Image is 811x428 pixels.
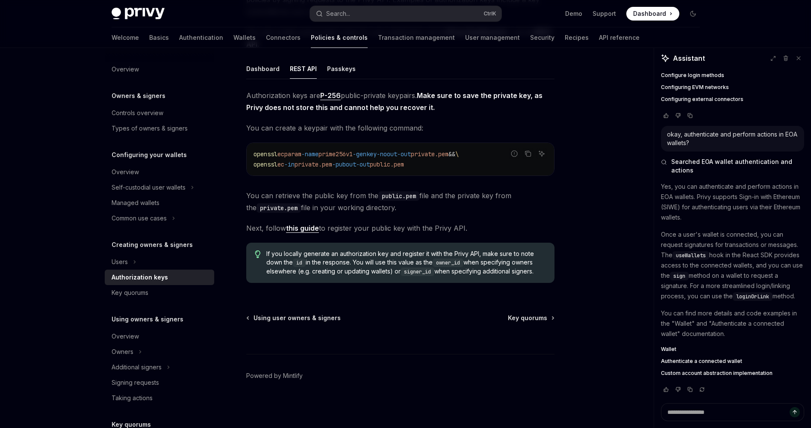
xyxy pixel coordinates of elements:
[319,150,353,158] span: prime256v1
[112,64,139,74] div: Overview
[112,240,193,250] h5: Creating owners & signers
[105,329,214,344] a: Overview
[667,130,798,147] div: okay, authenticate and perform actions in EOA wallets?
[105,211,214,226] button: Toggle Common use cases section
[411,150,448,158] span: private.pem
[661,84,729,91] span: Configuring EVM networks
[661,358,804,365] a: Authenticate a connected wallet
[257,203,301,213] code: private.pem
[661,308,804,339] p: You can find more details and code examples in the "Wallet" and "Authenticate a connected wallet"...
[530,27,554,48] a: Security
[673,273,685,279] span: sign
[661,358,742,365] span: Authenticate a connected wallet
[484,10,496,17] span: Ctrl K
[112,123,188,134] div: Types of owners & signers
[233,27,256,48] a: Wallets
[593,9,616,18] a: Support
[790,407,800,417] button: Send message
[293,259,306,267] code: id
[112,272,168,282] div: Authorization keys
[105,285,214,300] a: Key quorums
[320,91,341,100] a: P-256
[246,372,303,380] a: Powered by Mintlify
[661,229,804,301] p: Once a user's wallet is connected, you can request signatures for transactions or messages. The h...
[277,160,284,168] span: ec
[465,27,520,48] a: User management
[397,150,411,158] span: -out
[179,27,223,48] a: Authentication
[661,158,804,175] button: Searched EOA wallet authentication and actions
[112,8,165,20] img: dark logo
[508,314,554,322] a: Key quorums
[247,314,341,322] a: Using user owners & signers
[536,148,547,159] button: Ask AI
[112,377,159,388] div: Signing requests
[266,250,546,276] span: If you locally generate an authorization key and register it with the Privy API, make sure to not...
[277,150,301,158] span: ecparam
[448,150,455,158] span: &&
[295,160,332,168] span: private.pem
[661,84,804,91] a: Configuring EVM networks
[105,254,214,270] button: Toggle Users section
[433,259,463,267] code: owner_id
[599,27,640,48] a: API reference
[661,370,773,377] span: Custom account abstraction implementation
[565,9,582,18] a: Demo
[266,27,301,48] a: Connectors
[246,122,554,134] span: You can create a keypair with the following command:
[310,6,501,21] button: Open search
[105,62,214,77] a: Overview
[105,344,214,360] button: Toggle Owners section
[112,182,186,193] div: Self-custodial user wallets
[661,181,804,223] p: Yes, you can authenticate and perform actions in EOA wallets. Privy supports Sign-in with Ethereu...
[112,108,163,118] div: Controls overview
[676,252,706,259] span: useWallets
[255,250,261,258] svg: Tip
[286,224,319,233] a: this guide
[112,27,139,48] a: Welcome
[565,27,589,48] a: Recipes
[353,150,377,158] span: -genkey
[332,160,356,168] span: -pubout
[356,160,370,168] span: -out
[673,111,683,120] button: Vote that response was not good
[105,121,214,136] a: Types of owners & signers
[105,270,214,285] a: Authorization keys
[290,59,317,79] div: REST API
[626,7,679,21] a: Dashboard
[112,257,128,267] div: Users
[686,7,700,21] button: Toggle dark mode
[370,160,404,168] span: public.pem
[112,198,159,208] div: Managed wallets
[112,393,153,403] div: Taking actions
[112,288,148,298] div: Key quorums
[105,180,214,195] button: Toggle Self-custodial user wallets section
[112,331,139,342] div: Overview
[254,314,341,322] span: Using user owners & signers
[673,385,683,394] button: Vote that response was not good
[661,346,804,353] a: Wallet
[112,150,187,160] h5: Configuring your wallets
[661,370,804,377] a: Custom account abstraction implementation
[661,403,804,421] textarea: Ask a question...
[105,195,214,211] a: Managed wallets
[246,222,554,234] span: Next, follow to register your public key with the Privy API.
[455,150,459,158] span: \
[112,362,162,372] div: Additional signers
[149,27,169,48] a: Basics
[685,385,695,394] button: Copy chat response
[697,385,707,394] button: Reload last chat
[661,72,724,79] span: Configure login methods
[633,9,666,18] span: Dashboard
[311,27,368,48] a: Policies & controls
[112,347,133,357] div: Owners
[522,148,534,159] button: Copy the contents from the code block
[284,160,295,168] span: -in
[401,267,434,276] code: signer_id
[327,59,356,79] div: Passkeys
[377,150,397,158] span: -noout
[246,190,554,214] span: You can retrieve the public key from the file and the private key from the file in your working d...
[112,314,183,324] h5: Using owners & signers
[112,167,139,177] div: Overview
[112,213,167,223] div: Common use cases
